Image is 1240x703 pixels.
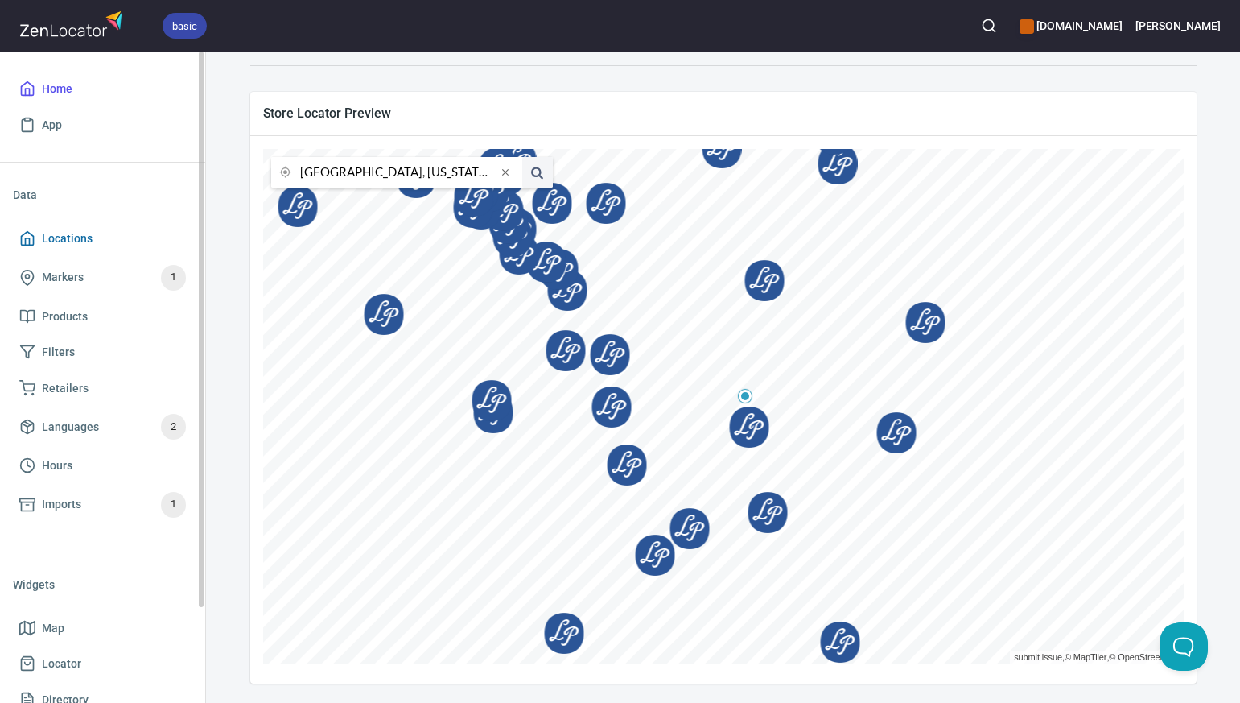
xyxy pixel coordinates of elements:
[161,268,186,287] span: 1
[42,307,88,327] span: Products
[971,8,1007,43] button: Search
[42,267,84,287] span: Markers
[13,71,192,107] a: Home
[163,18,207,35] span: basic
[13,565,192,604] li: Widgets
[42,378,89,399] span: Retailers
[42,456,72,476] span: Hours
[1020,8,1122,43] div: Manage your apps
[19,6,127,41] img: zenlocator
[1135,17,1221,35] h6: [PERSON_NAME]
[42,342,75,362] span: Filters
[161,495,186,514] span: 1
[163,13,207,39] div: basic
[13,334,192,370] a: Filters
[42,417,99,437] span: Languages
[263,149,1184,664] canvas: Map
[42,494,81,515] span: Imports
[13,107,192,143] a: App
[13,406,192,448] a: Languages2
[1135,8,1221,43] button: [PERSON_NAME]
[13,221,192,257] a: Locations
[13,610,192,647] a: Map
[42,229,93,249] span: Locations
[1020,19,1034,34] button: color-CE600E
[42,618,64,639] span: Map
[1160,622,1208,671] iframe: Help Scout Beacon - Open
[13,646,192,682] a: Locator
[42,654,81,674] span: Locator
[13,299,192,335] a: Products
[1020,17,1122,35] h6: [DOMAIN_NAME]
[300,157,496,188] input: city or postal code
[13,370,192,407] a: Retailers
[13,484,192,526] a: Imports1
[13,176,192,214] li: Data
[161,418,186,436] span: 2
[42,79,72,99] span: Home
[13,448,192,484] a: Hours
[13,257,192,299] a: Markers1
[42,115,62,135] span: App
[263,105,1184,122] span: Store Locator Preview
